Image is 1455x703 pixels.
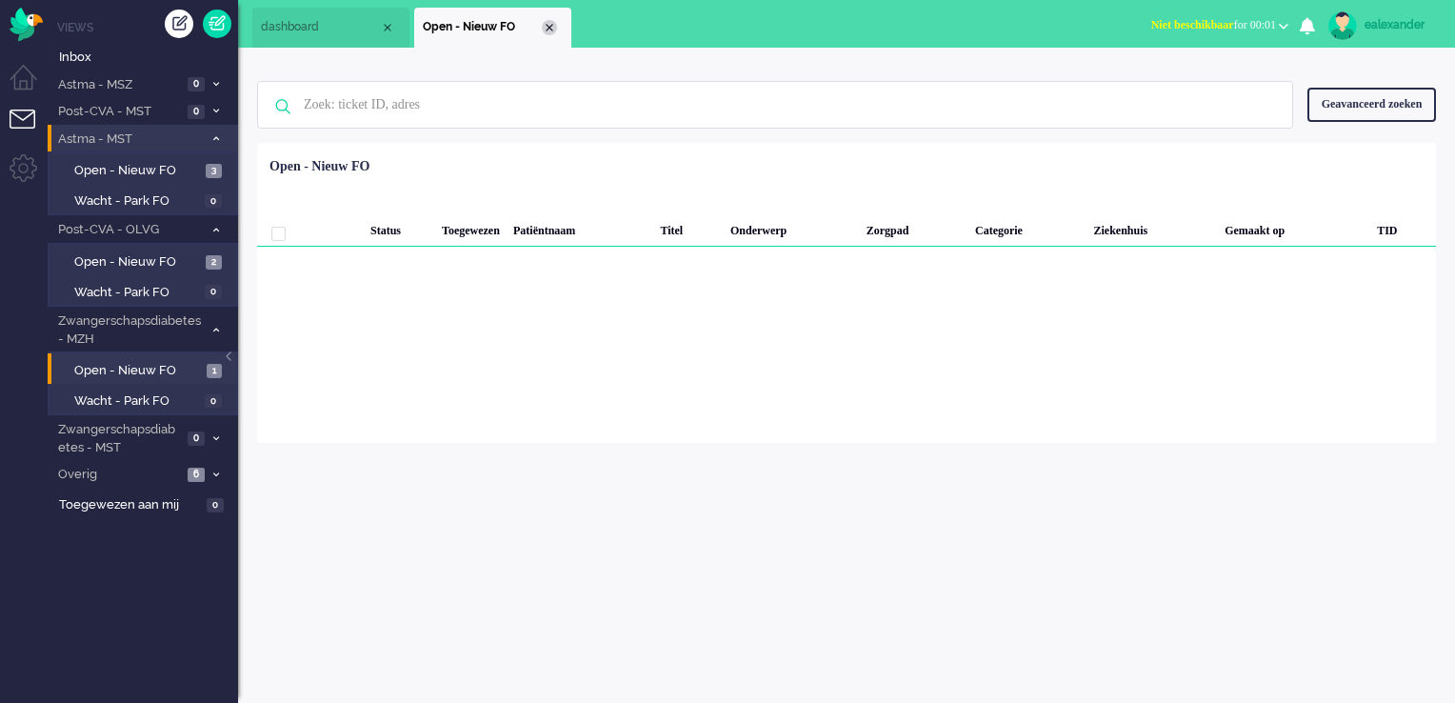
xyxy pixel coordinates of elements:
div: Zorgpad [860,209,968,247]
li: Dashboard [252,8,409,48]
li: Niet beschikbaarfor 00:01 [1140,6,1300,48]
div: Geavanceerd zoeken [1307,88,1436,121]
div: Close tab [380,20,395,35]
div: Creëer ticket [165,10,193,38]
a: Wacht - Park FO 0 [55,190,236,211]
a: Omnidesk [10,12,43,27]
div: Categorie [968,209,1087,247]
span: Zwangerschapsdiabetes - MST [55,421,182,456]
a: Wacht - Park FO 0 [55,281,236,302]
span: 0 [188,77,205,91]
span: Overig [55,466,182,484]
div: Open - Nieuw FO [269,157,369,176]
span: 1 [207,364,222,378]
span: Open - Nieuw FO [74,162,201,180]
span: Open - Nieuw FO [423,19,542,35]
img: ic-search-icon.svg [258,82,308,131]
div: Close tab [542,20,557,35]
span: Wacht - Park FO [74,192,200,211]
span: for 00:01 [1151,18,1276,31]
span: Niet beschikbaar [1151,18,1234,31]
a: Open - Nieuw FO 2 [55,251,236,271]
a: Inbox [55,46,238,67]
span: 0 [188,105,205,119]
li: Tickets menu [10,110,52,152]
div: Titel [653,209,724,247]
div: TID [1370,209,1436,247]
span: Inbox [59,49,238,67]
span: Wacht - Park FO [74,392,200,411]
span: 0 [188,432,205,446]
li: Dashboard menu [10,65,52,108]
button: Niet beschikbaarfor 00:01 [1140,11,1300,39]
div: Status [364,209,435,247]
span: Zwangerschapsdiabetes - MZH [55,312,203,348]
a: Toegewezen aan mij 0 [55,493,238,514]
span: Astma - MST [55,131,203,149]
li: Admin menu [10,154,52,197]
div: ealexander [1365,15,1436,34]
a: Wacht - Park FO 0 [55,390,236,411]
a: Open - Nieuw FO 3 [55,159,236,180]
span: 0 [205,194,222,209]
span: Post-CVA - MST [55,103,182,121]
span: 3 [206,164,222,178]
span: 0 [205,285,222,299]
input: Zoek: ticket ID, adres [289,82,1266,128]
span: 2 [206,255,222,270]
div: Onderwerp [724,209,860,247]
div: Patiëntnaam [507,209,653,247]
span: Toegewezen aan mij [59,496,201,514]
span: dashboard [261,19,380,35]
img: flow_omnibird.svg [10,8,43,41]
span: Open - Nieuw FO [74,362,202,380]
a: Open - Nieuw FO 1 [55,359,236,380]
a: ealexander [1325,11,1436,40]
div: Gemaakt op [1218,209,1370,247]
span: 0 [207,498,224,512]
a: Quick Ticket [203,10,231,38]
span: Open - Nieuw FO [74,253,201,271]
span: Astma - MSZ [55,76,182,94]
li: Views [57,19,238,35]
li: View [414,8,571,48]
img: avatar [1328,11,1357,40]
span: 6 [188,468,205,482]
span: Post-CVA - OLVG [55,221,203,239]
div: Ziekenhuis [1087,209,1219,247]
span: Wacht - Park FO [74,284,200,302]
span: 0 [205,394,222,409]
div: Toegewezen [435,209,507,247]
